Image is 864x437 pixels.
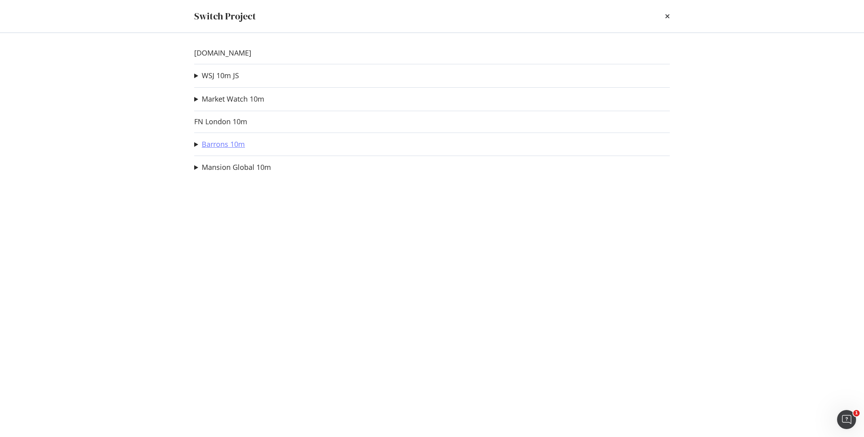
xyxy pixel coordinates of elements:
summary: Market Watch 10m [194,94,264,104]
summary: Barrons 10m [194,139,245,150]
span: 1 [853,410,860,416]
a: WSJ 10m JS [202,71,239,80]
a: Market Watch 10m [202,95,264,103]
a: Barrons 10m [202,140,245,148]
a: Mansion Global 10m [202,163,271,171]
div: Switch Project [194,10,256,23]
div: times [665,10,670,23]
summary: WSJ 10m JS [194,71,239,81]
a: [DOMAIN_NAME] [194,49,251,57]
iframe: Intercom live chat [837,410,856,429]
summary: Mansion Global 10m [194,162,271,173]
a: FN London 10m [194,117,247,126]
